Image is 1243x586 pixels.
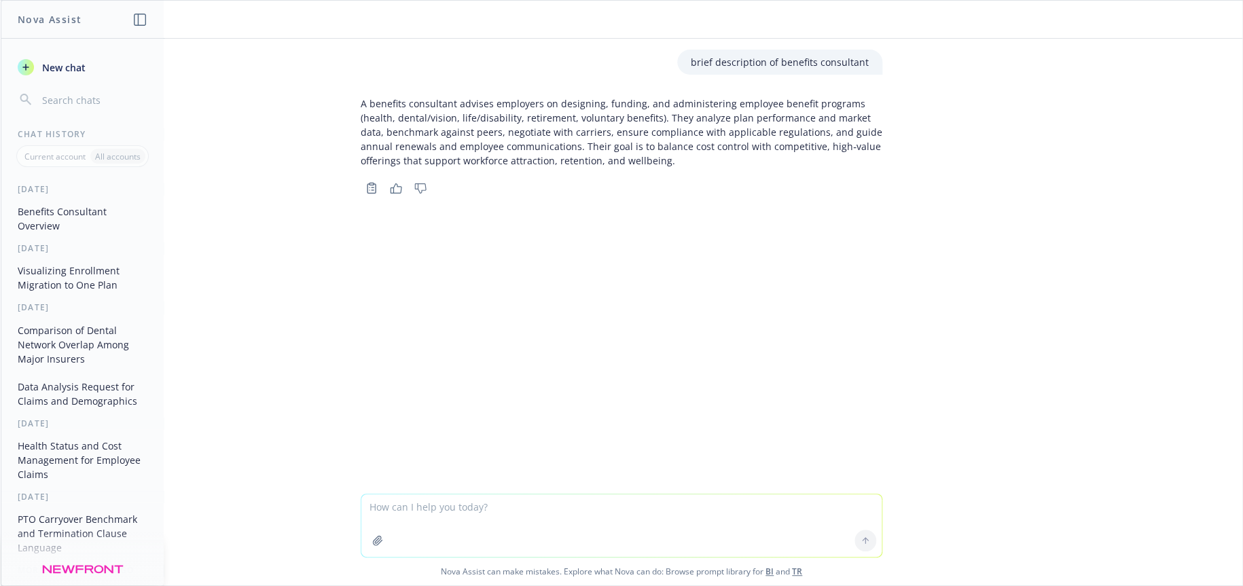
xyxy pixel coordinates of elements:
[39,90,147,109] input: Search chats
[1,128,164,140] div: Chat History
[361,96,882,168] p: A benefits consultant advises employers on designing, funding, and administering employee benefit...
[39,60,86,75] span: New chat
[1,301,164,313] div: [DATE]
[1,491,164,502] div: [DATE]
[1,183,164,195] div: [DATE]
[1,242,164,254] div: [DATE]
[365,182,378,194] svg: Copy to clipboard
[12,319,153,370] button: Comparison of Dental Network Overlap Among Major Insurers
[410,179,431,198] button: Thumbs down
[6,557,1237,585] span: Nova Assist can make mistakes. Explore what Nova can do: Browse prompt library for and
[765,566,774,577] a: BI
[12,55,153,79] button: New chat
[12,508,153,559] button: PTO Carryover Benchmark and Termination Clause Language
[12,376,153,412] button: Data Analysis Request for Claims and Demographics
[12,259,153,296] button: Visualizing Enrollment Migration to One Plan
[12,200,153,237] button: Benefits Consultant Overview
[1,418,164,429] div: [DATE]
[12,435,153,486] button: Health Status and Cost Management for Employee Claims
[1,564,164,576] div: More than a week ago
[18,12,82,26] h1: Nova Assist
[792,566,802,577] a: TR
[95,151,141,162] p: All accounts
[691,55,869,69] p: brief description of benefits consultant
[24,151,86,162] p: Current account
